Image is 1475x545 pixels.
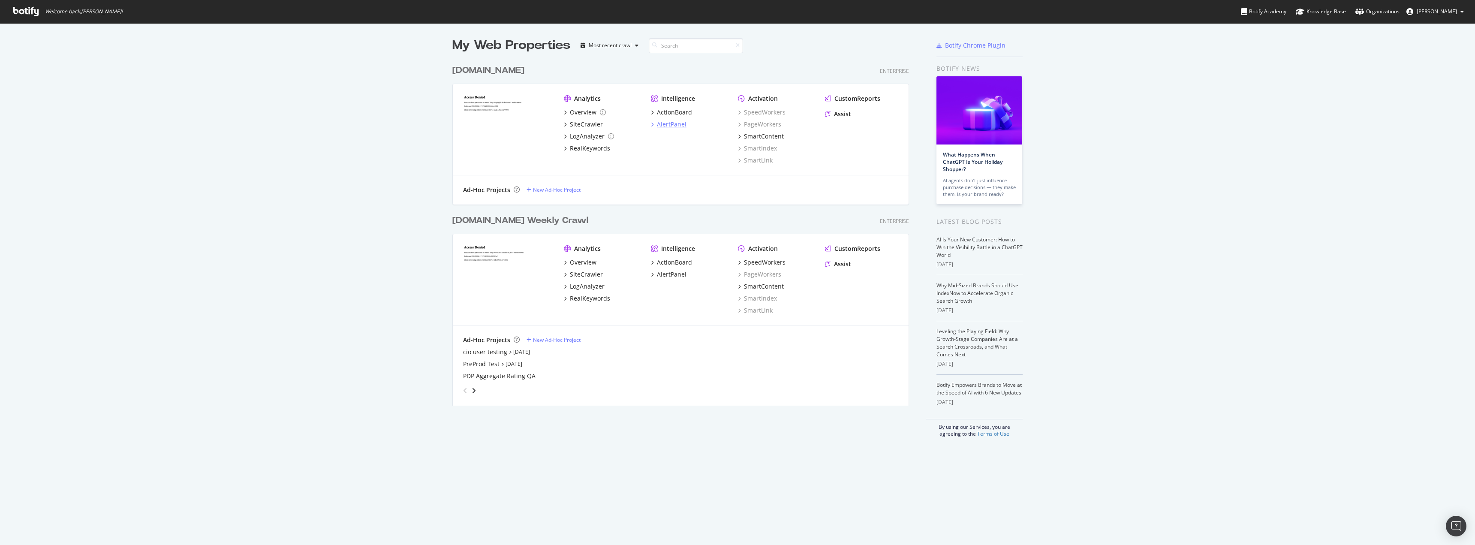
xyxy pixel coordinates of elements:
[825,110,851,118] a: Assist
[744,258,786,267] div: SpeedWorkers
[748,244,778,253] div: Activation
[463,186,510,194] div: Ad-Hoc Projects
[977,430,1009,437] a: Terms of Use
[880,67,909,75] div: Enterprise
[1296,7,1346,16] div: Knowledge Base
[936,217,1023,226] div: Latest Blog Posts
[738,270,781,279] a: PageWorkers
[834,260,851,268] div: Assist
[452,37,570,54] div: My Web Properties
[936,381,1022,396] a: Botify Empowers Brands to Move at the Speed of AI with 6 New Updates
[936,64,1023,73] div: Botify news
[738,258,786,267] a: SpeedWorkers
[738,156,773,165] a: SmartLink
[589,43,632,48] div: Most recent crawl
[926,419,1023,437] div: By using our Services, you are agreeing to the
[463,244,550,314] img: Levi.com
[834,110,851,118] div: Assist
[533,336,581,343] div: New Ad-Hoc Project
[1446,516,1466,536] div: Open Intercom Messenger
[471,386,477,395] div: angle-right
[533,186,581,193] div: New Ad-Hoc Project
[738,144,777,153] a: SmartIndex
[738,120,781,129] a: PageWorkers
[574,94,601,103] div: Analytics
[527,336,581,343] a: New Ad-Hoc Project
[738,108,786,117] a: SpeedWorkers
[936,41,1005,50] a: Botify Chrome Plugin
[564,258,596,267] a: Overview
[834,94,880,103] div: CustomReports
[649,38,743,53] input: Search
[564,282,605,291] a: LogAnalyzer
[825,94,880,103] a: CustomReports
[570,270,603,279] div: SiteCrawler
[651,270,686,279] a: AlertPanel
[936,360,1023,368] div: [DATE]
[661,244,695,253] div: Intelligence
[570,282,605,291] div: LogAnalyzer
[936,307,1023,314] div: [DATE]
[460,384,471,397] div: angle-left
[738,306,773,315] a: SmartLink
[564,132,614,141] a: LogAnalyzer
[744,132,784,141] div: SmartContent
[880,217,909,225] div: Enterprise
[661,94,695,103] div: Intelligence
[657,108,692,117] div: ActionBoard
[570,144,610,153] div: RealKeywords
[577,39,642,52] button: Most recent crawl
[452,64,528,77] a: [DOMAIN_NAME]
[570,294,610,303] div: RealKeywords
[651,108,692,117] a: ActionBoard
[452,54,916,406] div: grid
[1355,7,1400,16] div: Organizations
[45,8,123,15] span: Welcome back, [PERSON_NAME] !
[936,282,1018,304] a: Why Mid-Sized Brands Should Use IndexNow to Accelerate Organic Search Growth
[943,177,1016,198] div: AI agents don’t just influence purchase decisions — they make them. Is your brand ready?
[564,120,603,129] a: SiteCrawler
[748,94,778,103] div: Activation
[452,64,524,77] div: [DOMAIN_NAME]
[506,360,522,367] a: [DATE]
[1400,5,1471,18] button: [PERSON_NAME]
[825,244,880,253] a: CustomReports
[463,336,510,344] div: Ad-Hoc Projects
[570,108,596,117] div: Overview
[936,328,1018,358] a: Leveling the Playing Field: Why Growth-Stage Companies Are at a Search Crossroads, and What Comes...
[452,214,592,227] a: [DOMAIN_NAME] Weekly Crawl
[738,294,777,303] a: SmartIndex
[452,214,588,227] div: [DOMAIN_NAME] Weekly Crawl
[657,120,686,129] div: AlertPanel
[834,244,880,253] div: CustomReports
[657,258,692,267] div: ActionBoard
[738,132,784,141] a: SmartContent
[936,236,1023,259] a: AI Is Your New Customer: How to Win the Visibility Battle in a ChatGPT World
[570,120,603,129] div: SiteCrawler
[513,348,530,355] a: [DATE]
[564,294,610,303] a: RealKeywords
[1241,7,1286,16] div: Botify Academy
[744,282,784,291] div: SmartContent
[463,372,536,380] a: PDP Aggregate Rating QA
[936,261,1023,268] div: [DATE]
[564,144,610,153] a: RealKeywords
[651,120,686,129] a: AlertPanel
[943,151,1002,173] a: What Happens When ChatGPT Is Your Holiday Shopper?
[463,360,500,368] a: PreProd Test
[738,282,784,291] a: SmartContent
[936,76,1022,145] img: What Happens When ChatGPT Is Your Holiday Shopper?
[564,270,603,279] a: SiteCrawler
[463,348,507,356] div: cio user testing
[527,186,581,193] a: New Ad-Hoc Project
[936,398,1023,406] div: [DATE]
